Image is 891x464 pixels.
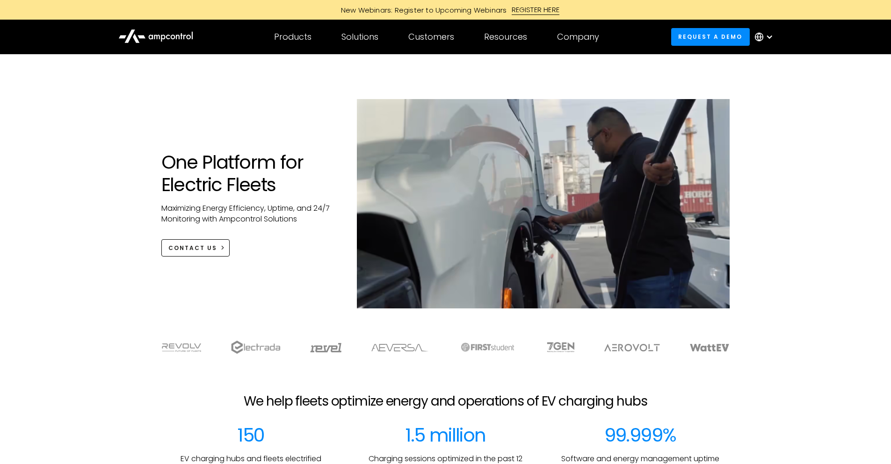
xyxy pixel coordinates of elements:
[161,239,230,257] a: CONTACT US
[405,424,485,446] div: 1.5 million
[604,344,660,351] img: Aerovolt Logo
[484,32,527,42] div: Resources
[690,344,729,351] img: WattEV logo
[512,5,560,15] div: REGISTER HERE
[408,32,454,42] div: Customers
[671,28,750,45] a: Request a demo
[557,32,599,42] div: Company
[244,393,647,409] h2: We help fleets optimize energy and operations of EV charging hubs
[168,244,217,252] div: CONTACT US
[341,32,378,42] div: Solutions
[161,151,339,196] h1: One Platform for Electric Fleets
[274,32,311,42] div: Products
[161,203,339,224] p: Maximizing Energy Efficiency, Uptime, and 24/7 Monitoring with Ampcontrol Solutions
[235,5,656,15] a: New Webinars: Register to Upcoming WebinarsREGISTER HERE
[231,341,280,354] img: electrada logo
[604,424,676,446] div: 99.999%
[561,454,719,464] p: Software and energy management uptime
[181,454,321,464] p: EV charging hubs and fleets electrified
[237,424,264,446] div: 150
[332,5,512,15] div: New Webinars: Register to Upcoming Webinars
